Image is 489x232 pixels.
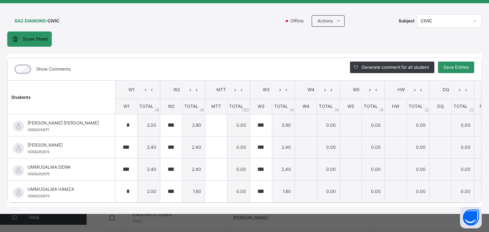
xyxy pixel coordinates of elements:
td: 0.00 [407,114,430,136]
span: W5 [347,104,354,109]
span: W1 [123,104,130,109]
div: CIVIC [421,18,468,24]
td: 0.00 [452,158,475,180]
span: [PERSON_NAME] [28,142,99,148]
span: W3 [256,87,277,93]
span: VOGS/25/071 [28,128,49,132]
td: 0.00 [317,158,340,180]
label: Show Comments [36,66,71,72]
span: / 4 [334,107,339,113]
td: 2.40 [272,136,295,158]
span: Save Entries [443,64,469,71]
td: 0.00 [362,180,385,202]
span: DQ [437,104,444,109]
span: MTT [211,87,232,93]
td: 0.00 [227,158,250,180]
span: W3 [258,104,265,109]
td: 0.00 [452,114,475,136]
span: Generate comment for all student [362,64,429,71]
td: 0.00 [317,136,340,158]
img: default.svg [13,143,24,154]
span: TOTAL [319,104,333,109]
td: 0.00 [452,136,475,158]
span: CIVIC [47,18,59,24]
span: / 2 [425,107,429,113]
button: Open asap [460,207,482,228]
span: TOTAL [274,104,288,109]
td: 3.60 [272,114,295,136]
span: / 4 [290,107,294,113]
td: 2.80 [182,114,205,136]
span: TOTAL [139,104,153,109]
td: 0.00 [317,180,340,202]
td: 2.40 [272,158,295,180]
span: TOTAL [184,104,198,109]
span: / 20 [242,107,249,113]
span: VOGS/25/070 [28,172,50,176]
span: SA2 DIAMOND : [14,18,47,24]
span: Students [11,94,31,100]
span: / 4 [155,107,159,113]
span: Subject [399,18,415,24]
span: VOGS/25/073 [28,194,50,198]
td: 0.00 [362,136,385,158]
td: 0.00 [362,114,385,136]
td: 1.60 [182,180,205,202]
span: HW [392,104,399,109]
td: 0.00 [227,136,250,158]
span: [PERSON_NAME] [PERSON_NAME] [28,120,99,126]
span: / 4 [200,107,204,113]
span: UMMUSALMA HAMZA [28,186,99,193]
span: / 4 [379,107,384,113]
span: W4 [303,104,309,109]
span: W2 [168,104,174,109]
span: W2 [166,87,187,93]
td: 0.00 [407,136,430,158]
td: 0.00 [407,158,430,180]
span: W1 [121,87,142,93]
td: 0.00 [227,114,250,136]
span: Actions [317,18,333,24]
td: 1.60 [272,180,295,202]
span: Score Sheet [23,36,48,42]
span: VOGS/25/072 [28,150,50,154]
span: Offline [290,18,308,24]
img: default.svg [13,165,24,176]
span: MTT [211,104,221,109]
td: 2.40 [182,158,205,180]
span: / 2 [469,107,473,113]
td: 2.00 [138,114,160,136]
span: W5 [345,87,367,93]
span: DQ [435,87,456,93]
td: 2.00 [138,180,160,202]
span: TOTAL [409,104,423,109]
span: W4 [300,87,322,93]
span: UMMUSALMA DEWA [28,164,99,170]
td: 0.00 [362,158,385,180]
td: 0.00 [407,180,430,202]
td: 2.40 [138,136,160,158]
td: 2.40 [138,158,160,180]
td: 0.00 [317,114,340,136]
span: HW [390,87,412,93]
td: 2.40 [182,136,205,158]
span: TOTAL [364,104,378,109]
img: default.svg [13,187,24,198]
span: TOTAL [454,104,468,109]
img: default.svg [13,121,24,132]
span: TOTAL [229,104,243,109]
td: 0.00 [227,180,250,202]
td: 0.00 [452,180,475,202]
